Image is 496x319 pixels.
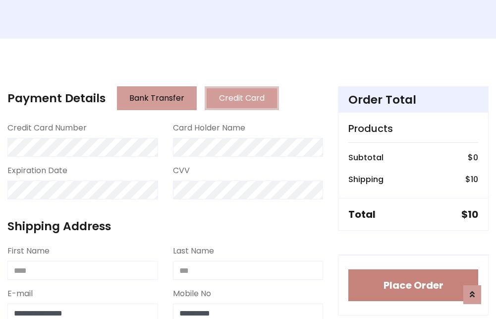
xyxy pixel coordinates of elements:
[461,208,478,220] h5: $
[348,208,376,220] h5: Total
[7,165,67,177] label: Expiration Date
[468,207,478,221] span: 10
[471,174,478,185] span: 10
[7,219,323,233] h4: Shipping Address
[473,152,478,163] span: 0
[7,288,33,300] label: E-mail
[348,123,478,134] h5: Products
[173,165,190,177] label: CVV
[7,122,87,134] label: Credit Card Number
[173,288,211,300] label: Mobile No
[348,175,384,184] h6: Shipping
[468,153,478,162] h6: $
[205,86,279,110] button: Credit Card
[348,269,478,301] button: Place Order
[173,245,214,257] label: Last Name
[348,93,478,107] h4: Order Total
[7,245,50,257] label: First Name
[7,91,106,105] h4: Payment Details
[348,153,384,162] h6: Subtotal
[173,122,245,134] label: Card Holder Name
[117,86,197,110] button: Bank Transfer
[465,175,478,184] h6: $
